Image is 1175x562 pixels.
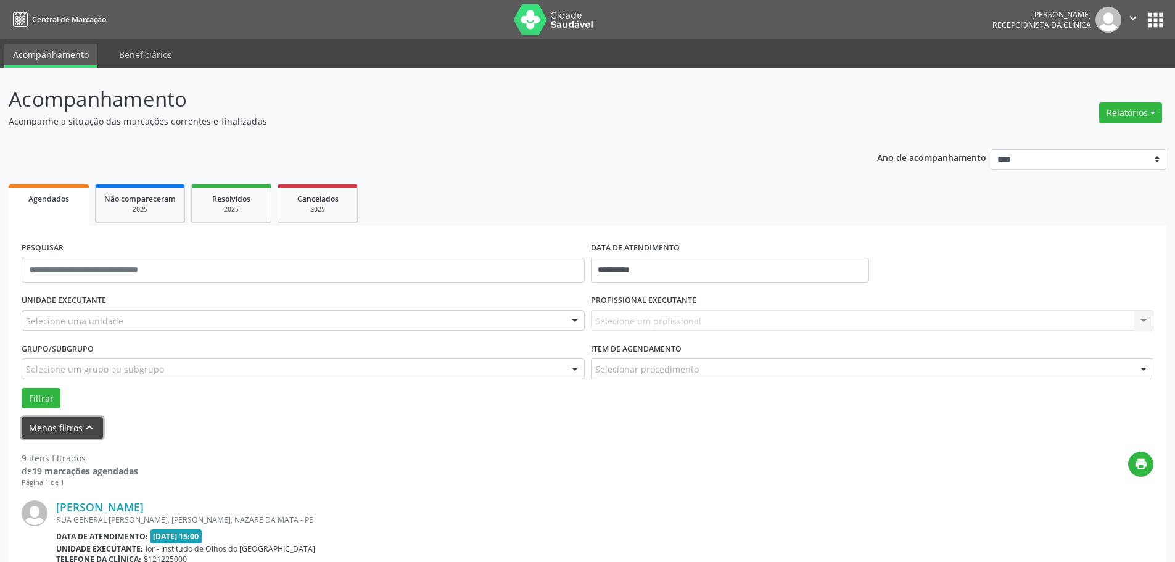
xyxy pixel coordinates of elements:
div: Página 1 de 1 [22,477,138,488]
span: Selecione uma unidade [26,315,123,328]
span: Central de Marcação [32,14,106,25]
button: print [1128,452,1153,477]
strong: 19 marcações agendadas [32,465,138,477]
button: Relatórios [1099,102,1162,123]
a: Beneficiários [110,44,181,65]
div: 2025 [104,205,176,214]
label: PESQUISAR [22,239,64,258]
div: de [22,465,138,477]
img: img [22,500,47,526]
div: 9 itens filtrados [22,452,138,465]
img: img [1095,7,1121,33]
button: apps [1145,9,1166,31]
a: Central de Marcação [9,9,106,30]
label: DATA DE ATENDIMENTO [591,239,680,258]
a: Acompanhamento [4,44,97,68]
span: [DATE] 15:00 [150,529,202,543]
div: [PERSON_NAME] [992,9,1091,20]
label: UNIDADE EXECUTANTE [22,291,106,310]
span: Não compareceram [104,194,176,204]
span: Resolvidos [212,194,250,204]
div: 2025 [200,205,262,214]
div: RUA GENERAL [PERSON_NAME], [PERSON_NAME], NAZARE DA MATA - PE [56,514,968,525]
a: [PERSON_NAME] [56,500,144,514]
p: Acompanhamento [9,84,819,115]
i: print [1134,457,1148,471]
span: Agendados [28,194,69,204]
span: Recepcionista da clínica [992,20,1091,30]
i: keyboard_arrow_up [83,421,96,434]
b: Unidade executante: [56,543,143,554]
p: Acompanhe a situação das marcações correntes e finalizadas [9,115,819,128]
p: Ano de acompanhamento [877,149,986,165]
button:  [1121,7,1145,33]
label: Grupo/Subgrupo [22,339,94,358]
div: 2025 [287,205,348,214]
label: PROFISSIONAL EXECUTANTE [591,291,696,310]
span: Ior - Institudo de Olhos do [GEOGRAPHIC_DATA] [146,543,315,554]
button: Filtrar [22,388,60,409]
i:  [1126,11,1140,25]
button: Menos filtroskeyboard_arrow_up [22,417,103,439]
label: Item de agendamento [591,339,682,358]
span: Cancelados [297,194,339,204]
span: Selecione um grupo ou subgrupo [26,363,164,376]
span: Selecionar procedimento [595,363,699,376]
b: Data de atendimento: [56,531,148,542]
